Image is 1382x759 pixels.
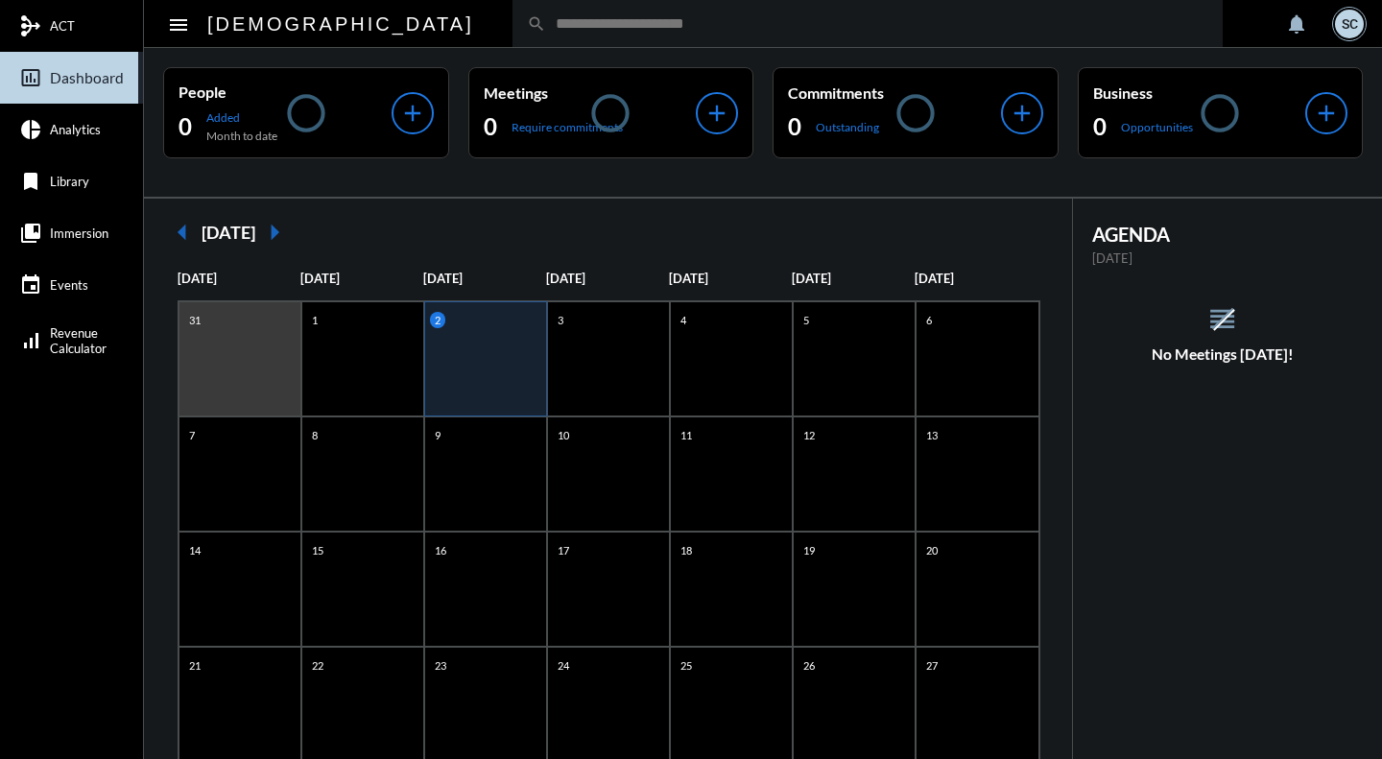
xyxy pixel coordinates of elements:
mat-icon: insert_chart_outlined [19,66,42,89]
p: 19 [798,542,820,558]
p: 31 [184,312,205,328]
p: 16 [430,542,451,558]
mat-icon: reorder [1206,303,1238,335]
button: Toggle sidenav [159,5,198,43]
span: Dashboard [50,69,124,86]
p: 12 [798,427,820,443]
p: 8 [307,427,322,443]
p: 25 [676,657,697,674]
p: 11 [676,427,697,443]
p: [DATE] [546,271,669,286]
p: 2 [430,312,445,328]
h2: AGENDA [1092,223,1354,246]
mat-icon: pie_chart [19,118,42,141]
p: [DATE] [1092,250,1354,266]
p: 21 [184,657,205,674]
p: [DATE] [915,271,1037,286]
p: [DATE] [792,271,915,286]
p: [DATE] [178,271,300,286]
p: 17 [553,542,574,558]
mat-icon: collections_bookmark [19,222,42,245]
mat-icon: bookmark [19,170,42,193]
p: 27 [921,657,942,674]
div: SC [1335,10,1364,38]
p: 5 [798,312,814,328]
span: ACT [50,18,75,34]
span: Library [50,174,89,189]
span: Revenue Calculator [50,325,107,356]
mat-icon: arrow_right [255,213,294,251]
p: 24 [553,657,574,674]
p: [DATE] [669,271,792,286]
p: [DATE] [300,271,423,286]
p: 9 [430,427,445,443]
span: Immersion [50,225,108,241]
h5: No Meetings [DATE]! [1073,345,1373,363]
p: 3 [553,312,568,328]
p: 26 [798,657,820,674]
p: 15 [307,542,328,558]
p: 7 [184,427,200,443]
h2: [DEMOGRAPHIC_DATA] [207,9,474,39]
span: Events [50,277,88,293]
p: 1 [307,312,322,328]
span: Analytics [50,122,101,137]
mat-icon: mediation [19,14,42,37]
mat-icon: Side nav toggle icon [167,13,190,36]
p: 10 [553,427,574,443]
mat-icon: signal_cellular_alt [19,329,42,352]
p: 23 [430,657,451,674]
p: [DATE] [423,271,546,286]
mat-icon: notifications [1285,12,1308,36]
mat-icon: arrow_left [163,213,202,251]
mat-icon: event [19,273,42,296]
h2: [DATE] [202,222,255,243]
p: 13 [921,427,942,443]
p: 14 [184,542,205,558]
p: 20 [921,542,942,558]
p: 4 [676,312,691,328]
p: 22 [307,657,328,674]
p: 18 [676,542,697,558]
p: 6 [921,312,937,328]
mat-icon: search [527,14,546,34]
